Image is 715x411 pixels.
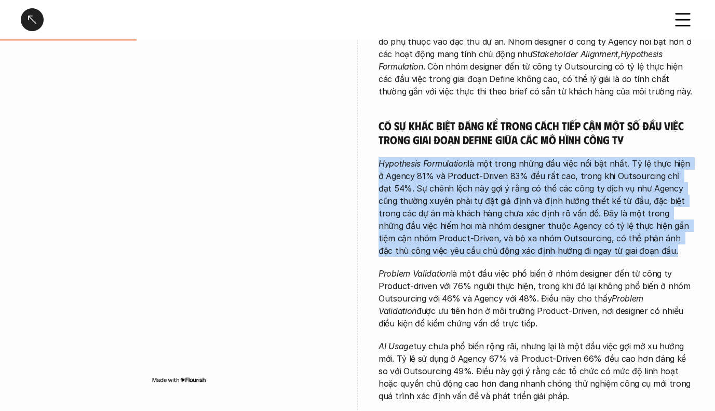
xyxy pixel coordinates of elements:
h5: Có sự khác biệt đáng kể trong cách tiếp cận một số đầu việc trong giai đoạn Define giữa các mô hì... [379,118,694,147]
em: Hypothesis Formulation [379,158,467,169]
p: tuy chưa phổ biến rộng rãi, nhưng lại là một đầu việc gợi mở xu hướng mới. Tỷ lệ sử dụng ở Agency... [379,340,694,402]
iframe: Interactive or visual content [21,62,336,374]
img: Made with Flourish [152,376,206,384]
em: Problem Validation [379,268,451,279]
em: AI Usage [379,341,413,351]
em: Problem Validation [379,293,646,316]
em: Hypothesis Formulation [379,49,665,72]
p: Trong khi đó, designer thuộc công ty Agency và Outsourcing trong tập được khảo sát có mức độ [MED... [379,10,694,98]
em: Stakeholder Alignment [532,49,618,59]
p: là một đầu việc phổ biến ở nhóm designer đến từ công ty Product-driven với 76% người thực hiện, t... [379,267,694,330]
p: là một trong những đầu việc nổi bật nhất. Tỷ lệ thực hiện ở Agency 81% và Product-Driven 83% đều ... [379,157,694,257]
